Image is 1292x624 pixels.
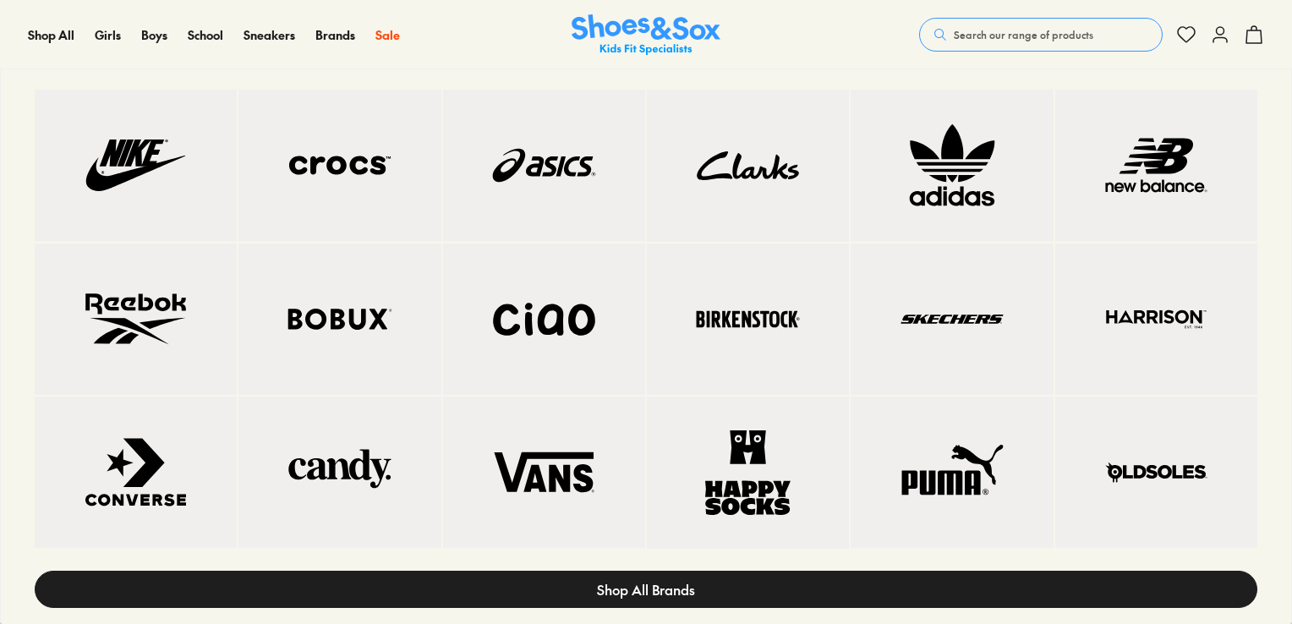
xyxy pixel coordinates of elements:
[63,25,130,41] h3: Shoes
[597,579,695,599] span: Shop All Brands
[375,26,400,43] span: Sale
[141,26,167,43] span: Boys
[298,21,321,45] button: Dismiss campaign
[30,53,321,104] div: Need help finding the perfect pair for your little one? Let’s chat!
[954,27,1093,42] span: Search our range of products
[28,26,74,44] a: Shop All
[919,18,1163,52] button: Search our range of products
[188,26,223,43] span: School
[244,26,295,43] span: Sneakers
[315,26,355,44] a: Brands
[375,26,400,44] a: Sale
[141,26,167,44] a: Boys
[95,26,121,43] span: Girls
[572,14,720,56] img: SNS_Logo_Responsive.svg
[572,14,720,56] a: Shoes & Sox
[8,6,59,57] button: Gorgias live chat
[30,19,57,47] img: Shoes logo
[188,26,223,44] a: School
[244,26,295,44] a: Sneakers
[13,3,338,165] div: Campaign message
[28,26,74,43] span: Shop All
[13,19,338,104] div: Message from Shoes. Need help finding the perfect pair for your little one? Let’s chat!
[95,26,121,44] a: Girls
[35,571,1257,608] a: Shop All Brands
[315,26,355,43] span: Brands
[30,111,321,148] div: Reply to the campaigns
